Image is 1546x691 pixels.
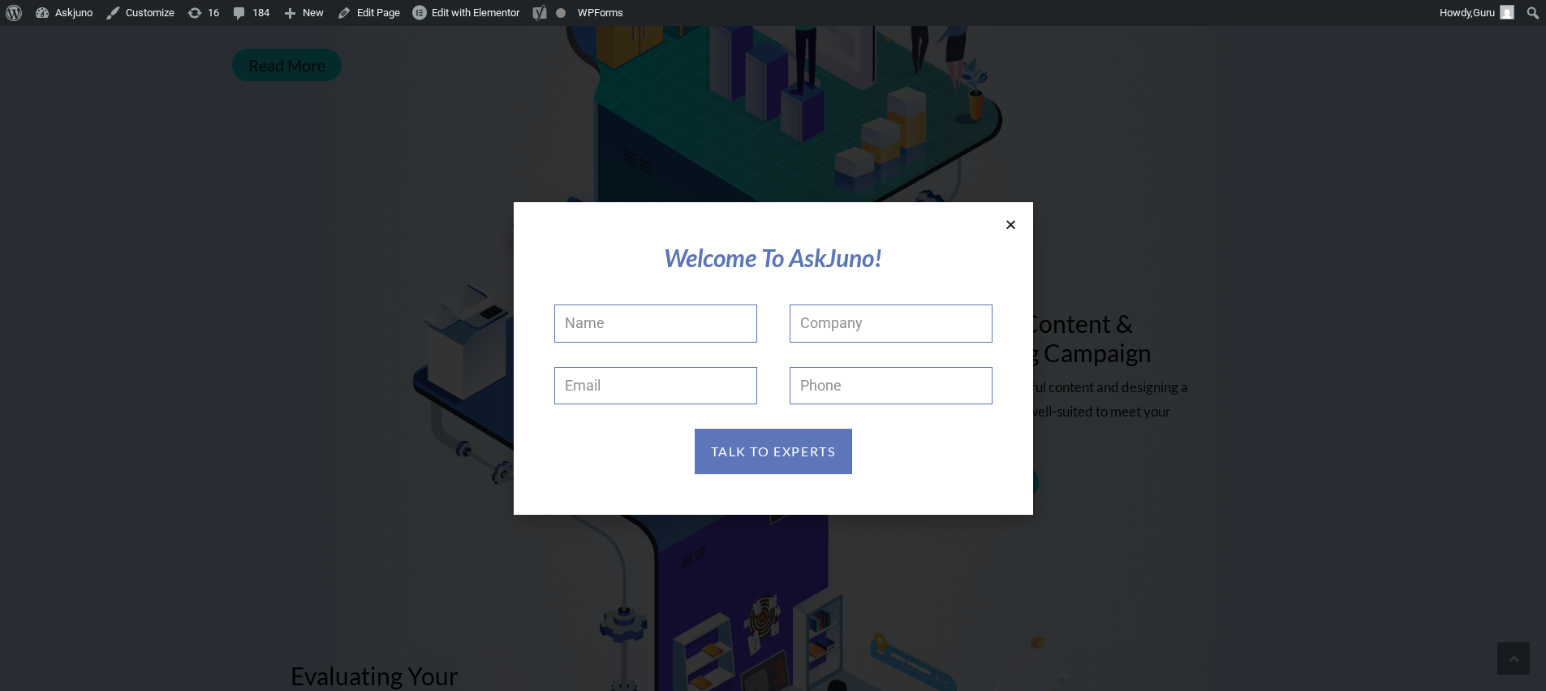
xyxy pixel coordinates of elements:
[1473,6,1495,19] span: Guru
[790,304,993,342] input: Company
[790,367,993,404] input: Only numbers and phone characters (#, -, *, etc) are accepted.
[554,304,757,342] input: Name
[695,429,852,474] button: TALK TO EXPERTS
[432,6,519,19] span: Edit with Elementor
[711,445,836,458] span: TALK TO EXPERTS
[554,367,757,404] input: Email
[554,243,993,272] h2: Welcome To AskJuno!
